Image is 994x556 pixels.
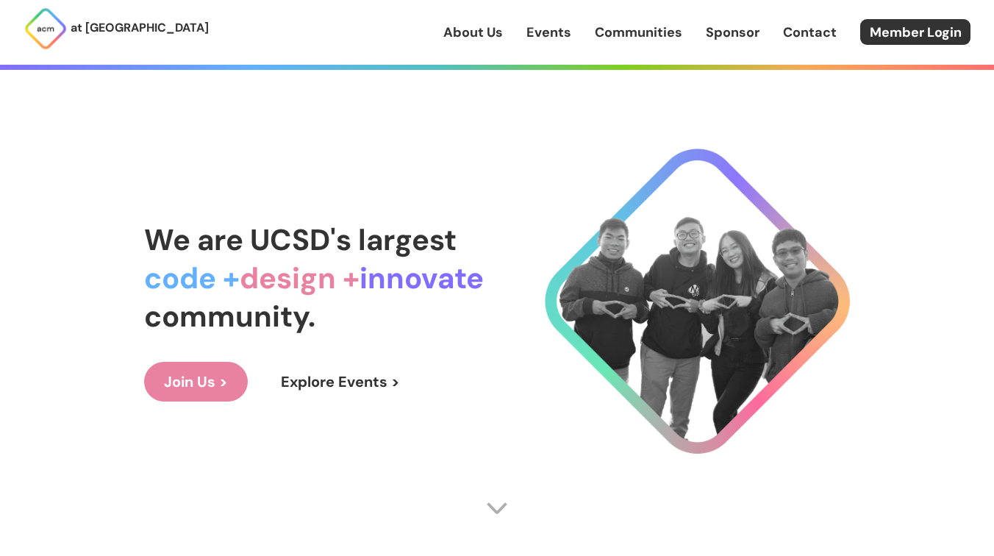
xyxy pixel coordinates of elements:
[443,23,503,42] a: About Us
[860,19,970,45] a: Member Login
[144,221,457,259] span: We are UCSD's largest
[144,297,315,335] span: community.
[595,23,682,42] a: Communities
[261,362,420,402] a: Explore Events >
[783,23,837,42] a: Contact
[24,7,68,51] img: ACM Logo
[240,259,360,297] span: design +
[144,259,240,297] span: code +
[545,149,850,454] img: Cool Logo
[360,259,484,297] span: innovate
[526,23,571,42] a: Events
[24,7,209,51] a: at [GEOGRAPHIC_DATA]
[706,23,759,42] a: Sponsor
[71,18,209,38] p: at [GEOGRAPHIC_DATA]
[144,362,248,402] a: Join Us >
[486,497,508,519] img: Scroll Arrow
